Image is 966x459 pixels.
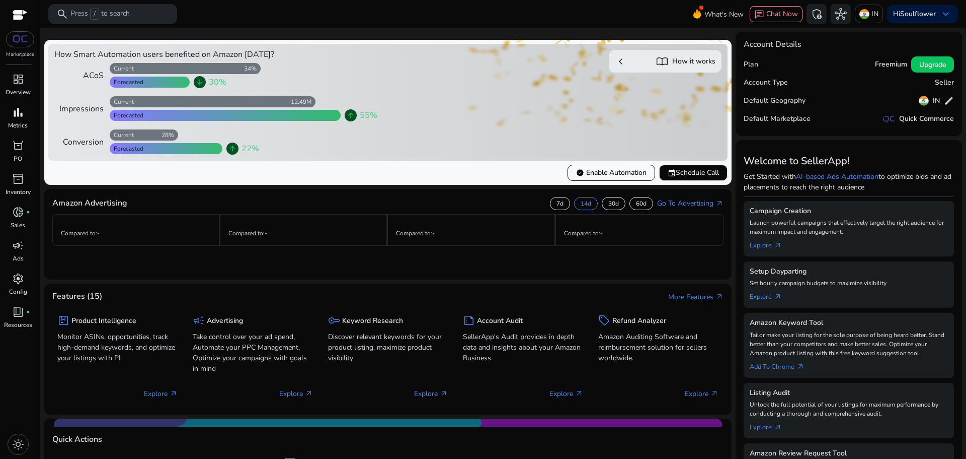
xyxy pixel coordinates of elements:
[52,292,102,301] h4: Features (15)
[207,317,243,325] h5: Advertising
[744,40,801,49] h4: Account Details
[612,317,666,325] h5: Refund Analyzer
[57,332,178,363] p: Monitor ASINs, opportunities, track high-demand keywords, and optimize your listings with PI
[750,400,948,418] p: Unlock the full potential of your listings for maximum performance by conducting a thorough and c...
[672,57,715,66] h5: How it works
[347,111,355,119] span: arrow_upward
[575,389,583,398] span: arrow_outward
[12,239,24,251] span: campaign
[750,279,948,288] p: Set hourly campaign budgets to maximize visibility
[52,435,102,444] h4: Quick Actions
[796,172,878,181] a: AI-based Ads Automation
[556,200,563,208] p: 7d
[342,317,403,325] h5: Keyword Research
[750,331,948,358] p: Tailor make your listing for the sole purpose of being heard better. Stand better than your compe...
[668,167,719,178] span: Schedule Call
[859,9,869,19] img: in.svg
[305,389,313,398] span: arrow_outward
[774,423,782,431] span: arrow_outward
[54,50,384,59] h4: How Smart Automation users benefited on Amazon [DATE]?
[196,78,204,86] span: arrow_downward
[581,200,591,208] p: 14d
[871,5,878,23] p: IN
[656,55,668,68] span: import_contacts
[576,167,647,178] span: Enable Automation
[279,388,313,399] p: Explore
[12,106,24,118] span: bar_chart
[396,229,546,238] p: Compared to :
[71,317,136,325] h5: Product Intelligence
[744,155,954,167] h3: Welcome to SellerApp!
[715,293,723,301] span: arrow_outward
[9,287,27,296] p: Config
[110,145,143,153] div: Forecasted
[328,332,448,363] p: Discover relevant keywords for your product listing, maximize product visibility
[750,268,948,276] h5: Setup Dayparting
[750,418,790,432] a: Explorearrow_outward
[935,79,954,87] h5: Seller
[244,64,261,73] div: 34%
[414,388,448,399] p: Explore
[70,9,130,20] p: Press to search
[564,229,715,238] p: Compared to :
[598,314,610,326] span: sell
[8,121,28,130] p: Metrics
[477,317,523,325] h5: Account Audit
[835,8,847,20] span: hub
[463,314,475,326] span: summarize
[750,389,948,398] h5: Listing Audit
[750,218,948,236] p: Launch powerful campaigns that effectively target the right audience for maximum impact and engag...
[209,76,226,88] span: 30%
[750,319,948,327] h5: Amazon Keyword Tool
[750,358,813,372] a: Add To Chrome
[193,332,313,374] p: Take control over your ad spend, Automate your PPC Management, Optimize your campaigns with goals...
[144,388,178,399] p: Explore
[944,96,954,106] span: edit
[110,78,143,86] div: Forecasted
[774,241,782,249] span: arrow_outward
[12,306,24,318] span: book_4
[4,320,32,330] p: Resources
[432,229,435,237] span: -
[54,136,104,148] div: Conversion
[440,389,448,398] span: arrow_outward
[57,314,69,326] span: package
[265,229,267,237] span: -
[170,389,178,398] span: arrow_outward
[750,236,790,250] a: Explorearrow_outward
[831,4,851,24] button: hub
[750,449,948,458] h5: Amazon Review Request Tool
[657,198,723,209] a: Go To Advertisingarrow_outward
[162,131,178,139] div: 28%
[26,210,30,214] span: fiber_manual_record
[110,131,134,139] div: Current
[12,438,24,450] span: light_mode
[811,8,823,20] span: admin_panel_settings
[54,103,104,115] div: Impressions
[598,332,718,363] p: Amazon Auditing Software and reimbursement solution for sellers worldwide.
[110,64,134,73] div: Current
[754,10,764,20] span: chat
[710,389,718,398] span: arrow_outward
[893,11,936,18] p: Hi
[14,154,22,163] p: PO
[228,229,379,238] p: Compared to :
[899,115,954,123] h5: Quick Commerce
[90,9,99,20] span: /
[883,116,895,122] img: QC-logo.svg
[328,314,340,326] span: key
[13,254,24,263] p: Ads
[744,79,788,87] h5: Account Type
[26,310,30,314] span: fiber_manual_record
[744,171,954,192] p: Get Started with to optimize bids and ad placements to reach the right audience
[911,56,954,73] button: Upgrade
[568,165,655,181] button: verifiedEnable Automation
[668,292,723,302] a: More Featuresarrow_outward
[56,8,68,20] span: search
[11,35,29,43] img: QC-logo.svg
[12,73,24,85] span: dashboard
[796,363,804,371] span: arrow_outward
[615,55,627,68] span: chevron_left
[919,59,946,70] span: Upgrade
[744,115,811,123] h5: Default Marketplace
